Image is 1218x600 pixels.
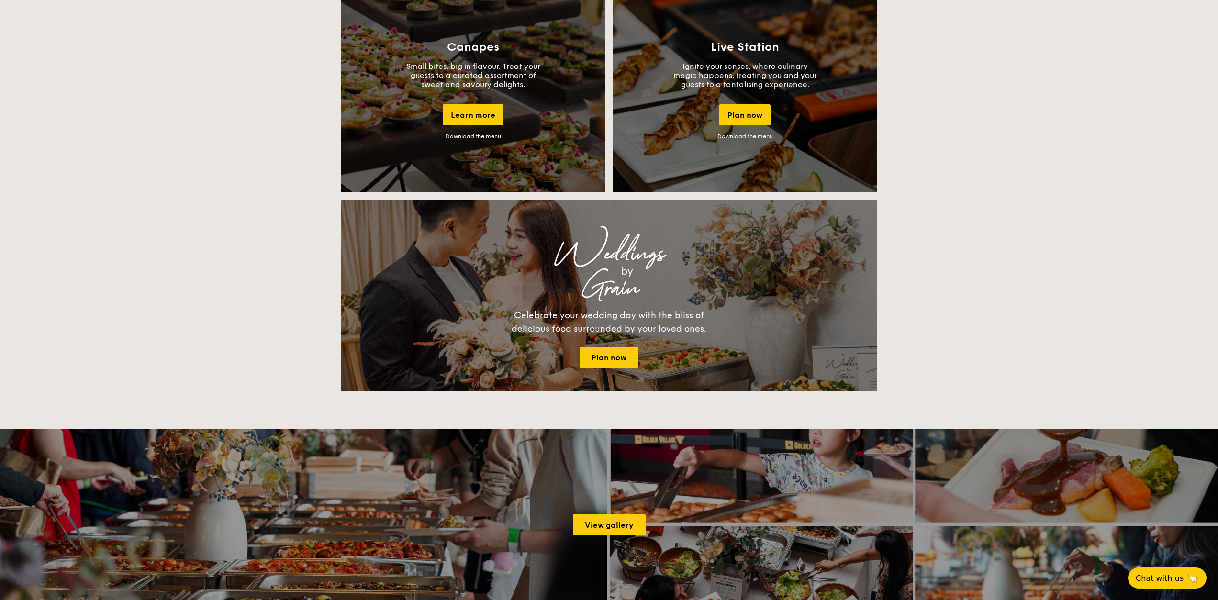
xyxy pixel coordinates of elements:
[719,104,771,125] div: Plan now
[461,263,793,280] div: by
[425,245,793,263] div: Weddings
[573,514,646,535] a: View gallery
[673,62,817,89] p: Ignite your senses, where culinary magic happens, treating you and your guests to a tantalising e...
[711,41,779,54] h3: Live Station
[443,104,503,125] div: Learn more
[502,309,717,335] div: Celebrate your wedding day with the bliss of delicious food surrounded by your loved ones.
[425,280,793,297] div: Grain
[1187,573,1199,584] span: 🦙
[717,133,773,140] a: Download the menu
[447,41,499,54] h3: Canapes
[402,62,545,89] p: Small bites, big in flavour. Treat your guests to a curated assortment of sweet and savoury delig...
[1128,567,1207,589] button: Chat with us🦙
[1136,574,1184,583] span: Chat with us
[446,133,501,140] a: Download the menu
[580,347,638,368] a: Plan now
